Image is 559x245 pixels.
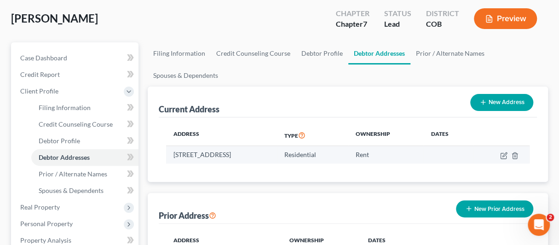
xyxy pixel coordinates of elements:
[426,19,459,29] div: COB
[456,200,533,217] button: New Prior Address
[384,19,411,29] div: Lead
[31,116,138,133] a: Credit Counseling Course
[159,104,219,115] div: Current Address
[13,50,138,66] a: Case Dashboard
[13,66,138,83] a: Credit Report
[20,54,67,62] span: Case Dashboard
[39,153,90,161] span: Debtor Addresses
[31,166,138,182] a: Prior / Alternate Names
[277,146,348,163] td: Residential
[528,214,550,236] iframe: Intercom live chat
[348,125,424,146] th: Ownership
[211,42,296,64] a: Credit Counseling Course
[296,42,348,64] a: Debtor Profile
[470,94,533,111] button: New Address
[11,12,98,25] span: [PERSON_NAME]
[31,133,138,149] a: Debtor Profile
[410,42,490,64] a: Prior / Alternate Names
[20,203,60,211] span: Real Property
[348,42,410,64] a: Debtor Addresses
[348,146,424,163] td: Rent
[363,19,367,28] span: 7
[20,87,58,95] span: Client Profile
[426,8,459,19] div: District
[31,149,138,166] a: Debtor Addresses
[166,125,277,146] th: Address
[547,214,554,221] span: 2
[277,125,348,146] th: Type
[20,236,71,244] span: Property Analysis
[384,8,411,19] div: Status
[424,125,473,146] th: Dates
[39,104,91,111] span: Filing Information
[39,187,104,194] span: Spouses & Dependents
[20,220,73,227] span: Personal Property
[336,19,369,29] div: Chapter
[148,64,224,87] a: Spouses & Dependents
[336,8,369,19] div: Chapter
[39,170,107,178] span: Prior / Alternate Names
[31,182,138,199] a: Spouses & Dependents
[39,137,80,145] span: Debtor Profile
[39,120,113,128] span: Credit Counseling Course
[148,42,211,64] a: Filing Information
[20,70,60,78] span: Credit Report
[31,99,138,116] a: Filing Information
[166,146,277,163] td: [STREET_ADDRESS]
[474,8,537,29] button: Preview
[159,210,216,221] div: Prior Address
